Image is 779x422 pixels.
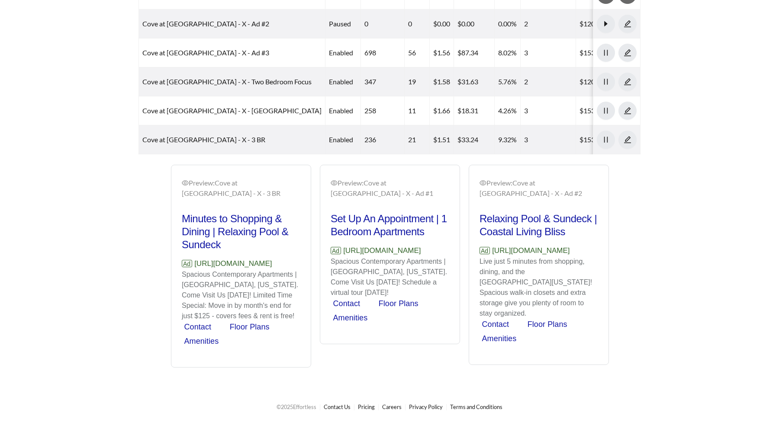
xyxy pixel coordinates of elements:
[521,96,576,125] td: 3
[480,247,490,254] span: Ad
[405,125,430,154] td: 21
[142,77,312,86] a: Cove at [GEOGRAPHIC_DATA] - X - Two Bedroom Focus
[618,131,637,149] button: edit
[182,179,189,186] span: eye
[597,73,615,91] button: pause
[618,44,637,62] button: edit
[597,44,615,62] button: pause
[618,48,637,57] a: edit
[618,102,637,120] button: edit
[576,67,654,96] td: $1200
[576,38,654,67] td: $1530
[597,102,615,120] button: pause
[333,313,367,322] a: Amenities
[521,125,576,154] td: 3
[495,67,521,96] td: 5.76%
[454,96,495,125] td: $18.31
[324,403,351,410] a: Contact Us
[576,96,654,125] td: $1530
[597,107,615,115] span: pause
[182,178,300,198] div: Preview: Cove at [GEOGRAPHIC_DATA] - X - 3 BR
[182,212,300,251] h2: Minutes to Shopping & Dining | Relaxing Pool & Sundeck
[361,67,405,96] td: 347
[618,19,637,28] a: edit
[597,15,615,33] button: caret-right
[430,125,454,154] td: $1.51
[329,106,353,115] span: enabled
[495,96,521,125] td: 4.26%
[230,323,270,331] a: Floor Plans
[450,403,502,410] a: Terms and Conditions
[405,10,430,38] td: 0
[597,20,615,28] span: caret-right
[480,212,598,238] h2: Relaxing Pool & Sundeck | Coastal Living Bliss
[495,10,521,38] td: 0.00%
[382,403,402,410] a: Careers
[405,67,430,96] td: 19
[331,247,341,254] span: Ad
[409,403,443,410] a: Privacy Policy
[521,38,576,67] td: 3
[576,125,654,154] td: $1530
[430,67,454,96] td: $1.58
[142,19,269,28] a: Cove at [GEOGRAPHIC_DATA] - X - Ad #2
[184,323,211,331] a: Contact
[618,15,637,33] button: edit
[182,269,300,321] p: Spacious Contemporary Apartments | [GEOGRAPHIC_DATA], [US_STATE]. Come Visit Us [DATE]! Limited T...
[480,256,598,319] p: Live just 5 minutes from shopping, dining, and the [GEOGRAPHIC_DATA][US_STATE]! Spacious walk-in ...
[619,78,636,86] span: edit
[482,334,516,343] a: Amenities
[430,38,454,67] td: $1.56
[182,258,300,269] p: [URL][DOMAIN_NAME]
[618,135,637,144] a: edit
[333,299,360,308] a: Contact
[480,179,486,186] span: eye
[521,67,576,96] td: 2
[619,20,636,28] span: edit
[331,256,449,298] p: Spacious Contemporary Apartments | [GEOGRAPHIC_DATA], [US_STATE]. Come Visit Us [DATE]! Schedule ...
[379,299,418,308] a: Floor Plans
[619,49,636,57] span: edit
[331,245,449,256] p: [URL][DOMAIN_NAME]
[528,320,567,329] a: Floor Plans
[619,136,636,144] span: edit
[495,38,521,67] td: 8.02%
[480,178,598,198] div: Preview: Cove at [GEOGRAPHIC_DATA] - X - Ad #2
[361,96,405,125] td: 258
[329,19,351,28] span: paused
[331,179,338,186] span: eye
[331,212,449,238] h2: Set Up An Appointment | 1 Bedroom Apartments
[184,337,219,345] a: Amenities
[277,403,316,410] span: © 2025 Effortless
[142,135,265,144] a: Cove at [GEOGRAPHIC_DATA] - X - 3 BR
[576,10,654,38] td: $1200
[454,38,495,67] td: $87.34
[361,125,405,154] td: 236
[405,38,430,67] td: 56
[618,77,637,86] a: edit
[618,106,637,115] a: edit
[521,10,576,38] td: 2
[142,48,269,57] a: Cove at [GEOGRAPHIC_DATA] - X - Ad #3
[430,10,454,38] td: $0.00
[482,320,509,329] a: Contact
[597,131,615,149] button: pause
[619,107,636,115] span: edit
[454,10,495,38] td: $0.00
[597,136,615,144] span: pause
[331,178,449,198] div: Preview: Cove at [GEOGRAPHIC_DATA] - X - Ad #1
[182,260,192,267] span: Ad
[495,125,521,154] td: 9.32%
[480,245,598,256] p: [URL][DOMAIN_NAME]
[597,78,615,86] span: pause
[618,73,637,91] button: edit
[454,67,495,96] td: $31.63
[405,96,430,125] td: 11
[358,403,375,410] a: Pricing
[329,77,353,86] span: enabled
[361,10,405,38] td: 0
[142,106,322,115] a: Cove at [GEOGRAPHIC_DATA] - X - [GEOGRAPHIC_DATA]
[430,96,454,125] td: $1.66
[329,135,353,144] span: enabled
[361,38,405,67] td: 698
